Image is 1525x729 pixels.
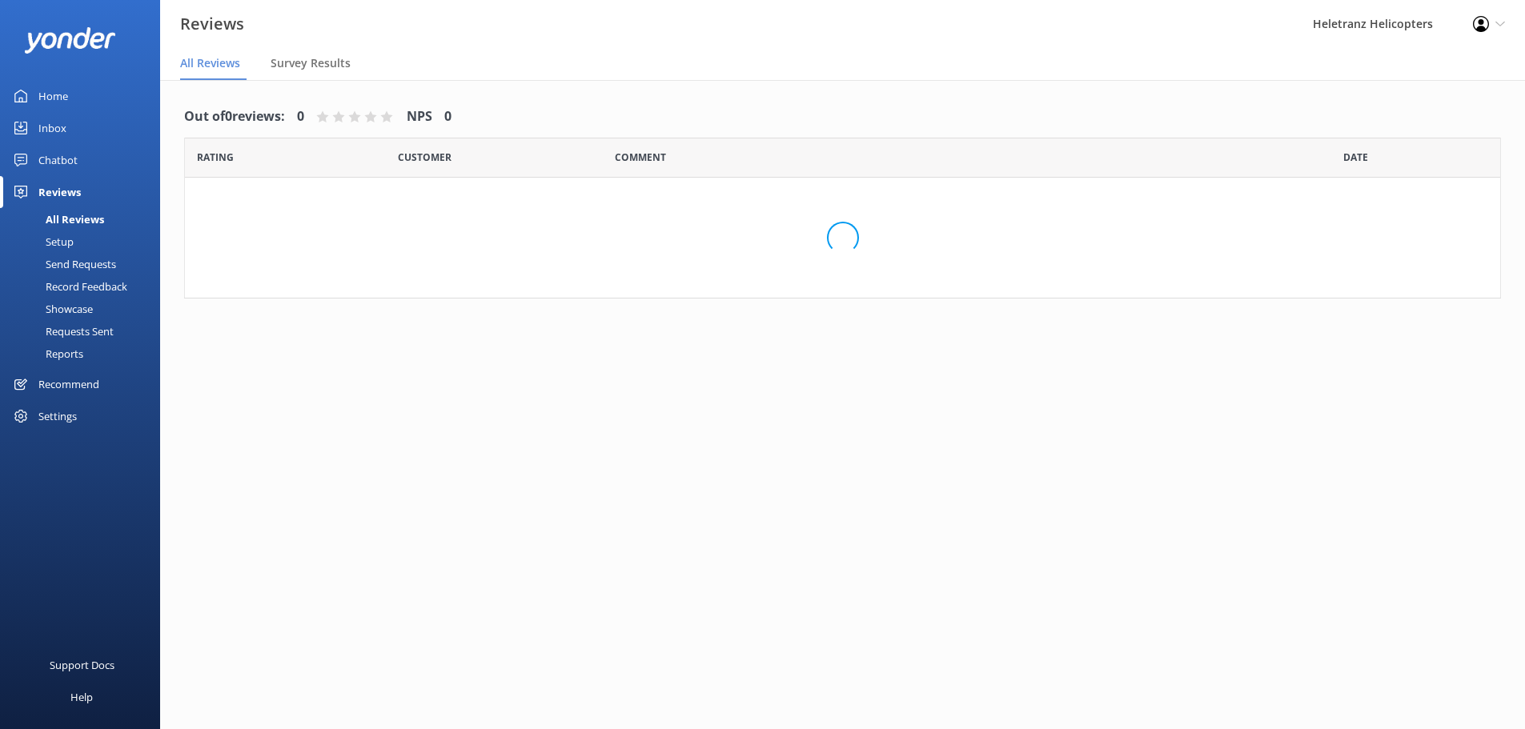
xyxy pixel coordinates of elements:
a: Reports [10,342,160,365]
span: Survey Results [271,55,351,71]
span: Date [398,150,451,165]
div: Settings [38,400,77,432]
h4: 0 [444,106,451,127]
img: yonder-white-logo.png [24,27,116,54]
span: All Reviews [180,55,240,71]
div: Reviews [38,176,81,208]
div: Inbox [38,112,66,144]
a: Showcase [10,298,160,320]
div: Send Requests [10,253,116,275]
h4: Out of 0 reviews: [184,106,285,127]
span: Date [1343,150,1368,165]
div: Help [70,681,93,713]
a: Requests Sent [10,320,160,342]
a: All Reviews [10,208,160,230]
div: Recommend [38,368,99,400]
h4: 0 [297,106,304,127]
a: Send Requests [10,253,160,275]
a: Record Feedback [10,275,160,298]
span: Question [615,150,666,165]
div: Setup [10,230,74,253]
div: Record Feedback [10,275,127,298]
span: Date [197,150,234,165]
h3: Reviews [180,11,244,37]
div: Requests Sent [10,320,114,342]
div: Reports [10,342,83,365]
div: Support Docs [50,649,114,681]
div: Showcase [10,298,93,320]
a: Setup [10,230,160,253]
div: Home [38,80,68,112]
div: All Reviews [10,208,104,230]
h4: NPS [407,106,432,127]
div: Chatbot [38,144,78,176]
